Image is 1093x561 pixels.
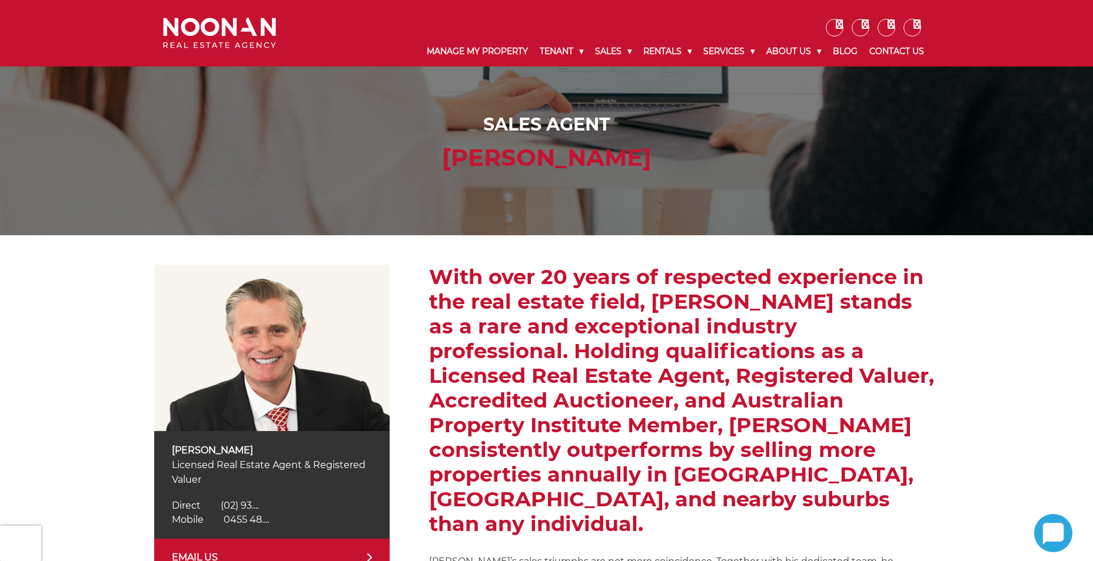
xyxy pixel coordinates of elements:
[172,500,259,511] a: Click to reveal phone number
[589,36,637,66] a: Sales
[163,18,276,49] img: Noonan Real Estate Agency
[429,265,939,536] h2: With over 20 years of respected experience in the real estate field, [PERSON_NAME] stands as a ra...
[224,514,269,525] span: 0455 48....
[637,36,697,66] a: Rentals
[172,500,201,511] span: Direct
[166,143,927,172] h1: [PERSON_NAME]
[760,36,827,66] a: About Us
[154,265,390,431] img: David Hughes
[172,514,269,525] a: Click to reveal phone number
[221,500,259,511] span: (02) 93....
[827,36,863,66] a: Blog
[863,36,930,66] a: Contact Us
[697,36,760,66] a: Services
[172,514,204,525] span: Mobile
[534,36,589,66] a: Tenant
[172,443,372,458] p: [PERSON_NAME]
[421,36,534,66] a: Manage My Property
[166,111,927,138] div: Sales Agent
[172,458,372,487] p: Licensed Real Estate Agent & Registered Valuer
